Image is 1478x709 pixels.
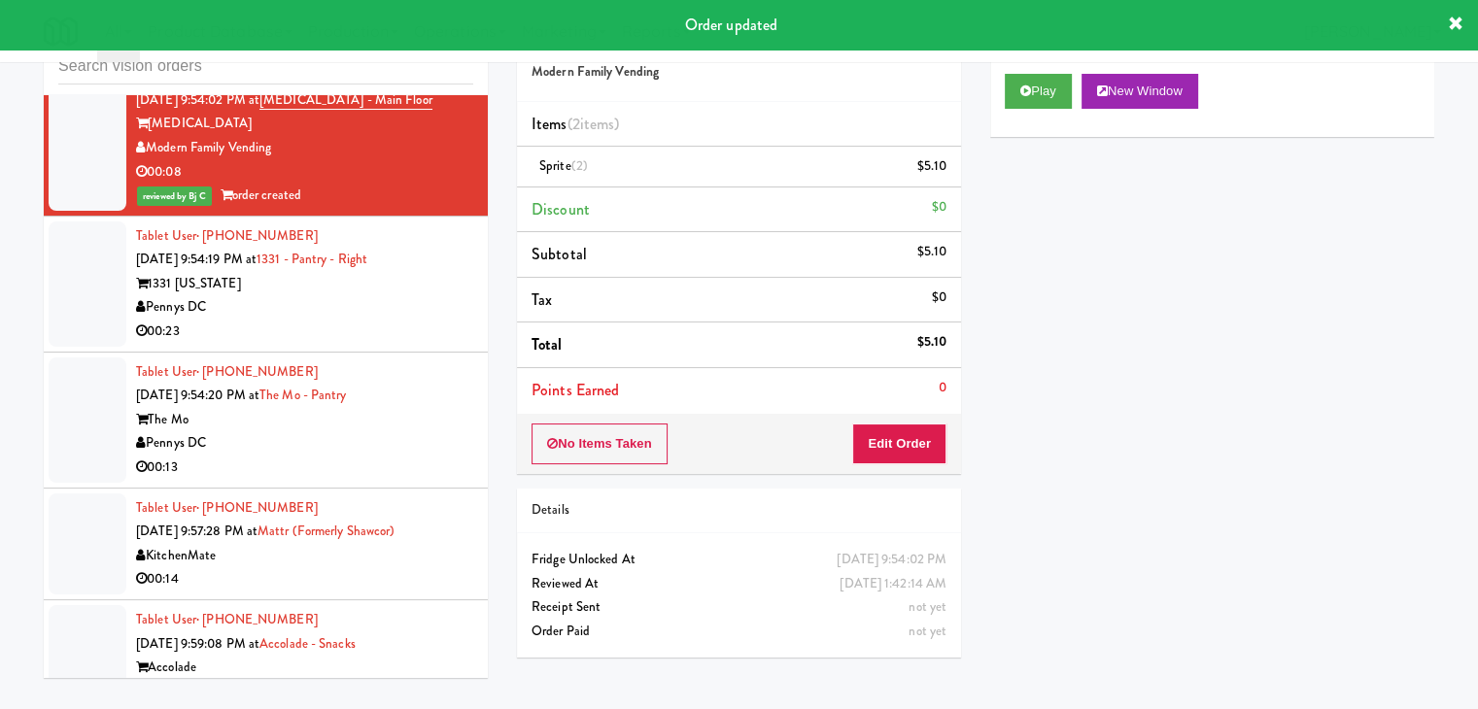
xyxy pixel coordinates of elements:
[136,160,473,185] div: 00:08
[685,14,777,36] span: Order updated
[532,423,668,464] button: No Items Taken
[939,376,946,400] div: 0
[580,113,615,135] ng-pluralize: items
[259,634,356,653] a: Accolade - Snacks
[196,498,318,517] span: · [PHONE_NUMBER]
[258,522,395,540] a: Mattr (formerly Shawcor)
[1082,74,1198,109] button: New Window
[539,156,588,175] span: Sprite
[44,217,488,353] li: Tablet User· [PHONE_NUMBER][DATE] 9:54:19 PM at1331 - Pantry - Right1331 [US_STATE]Pennys DC00:23
[136,362,318,381] a: Tablet User· [PHONE_NUMBER]
[58,49,473,84] input: Search vision orders
[137,186,212,206] span: reviewed by Bj C
[532,595,946,620] div: Receipt Sent
[532,243,587,265] span: Subtotal
[909,622,946,640] span: not yet
[136,634,259,653] span: [DATE] 9:59:08 PM at
[221,186,301,204] span: order created
[532,333,563,355] span: Total
[532,288,552,311] span: Tax
[917,154,947,179] div: $5.10
[136,90,259,109] span: [DATE] 9:54:02 PM at
[136,498,318,517] a: Tablet User· [PHONE_NUMBER]
[257,250,367,268] a: 1331 - Pantry - Right
[136,431,473,456] div: Pennys DC
[932,195,946,219] div: $0
[136,610,318,628] a: Tablet User· [PHONE_NUMBER]
[909,597,946,616] span: not yet
[532,198,590,220] span: Discount
[136,386,259,404] span: [DATE] 9:54:20 PM at
[196,226,318,245] span: · [PHONE_NUMBER]
[852,423,946,464] button: Edit Order
[532,65,946,80] h5: Modern Family Vending
[532,113,619,135] span: Items
[567,113,620,135] span: (2 )
[532,620,946,644] div: Order Paid
[532,498,946,523] div: Details
[44,56,488,217] li: Tablet User· [PHONE_NUMBER][DATE] 9:54:02 PM at[MEDICAL_DATA] - Main Floor[MEDICAL_DATA]Modern Fa...
[532,548,946,572] div: Fridge Unlocked At
[1005,74,1072,109] button: Play
[196,610,318,628] span: · [PHONE_NUMBER]
[136,112,473,136] div: [MEDICAL_DATA]
[917,240,947,264] div: $5.10
[136,522,258,540] span: [DATE] 9:57:28 PM at
[917,330,947,354] div: $5.10
[136,320,473,344] div: 00:23
[136,272,473,296] div: 1331 [US_STATE]
[136,136,473,160] div: Modern Family Vending
[136,456,473,480] div: 00:13
[532,379,619,401] span: Points Earned
[44,353,488,489] li: Tablet User· [PHONE_NUMBER][DATE] 9:54:20 PM atThe Mo - PantryThe MoPennys DC00:13
[840,572,946,596] div: [DATE] 1:42:14 AM
[932,286,946,310] div: $0
[196,362,318,381] span: · [PHONE_NUMBER]
[136,295,473,320] div: Pennys DC
[136,226,318,245] a: Tablet User· [PHONE_NUMBER]
[136,656,473,680] div: Accolade
[259,90,432,110] a: [MEDICAL_DATA] - Main Floor
[136,408,473,432] div: The Mo
[259,386,347,404] a: The Mo - Pantry
[571,156,588,175] span: (2)
[837,548,946,572] div: [DATE] 9:54:02 PM
[44,489,488,600] li: Tablet User· [PHONE_NUMBER][DATE] 9:57:28 PM atMattr (formerly Shawcor)KitchenMate00:14
[532,572,946,596] div: Reviewed At
[136,544,473,568] div: KitchenMate
[136,250,257,268] span: [DATE] 9:54:19 PM at
[136,567,473,591] div: 00:14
